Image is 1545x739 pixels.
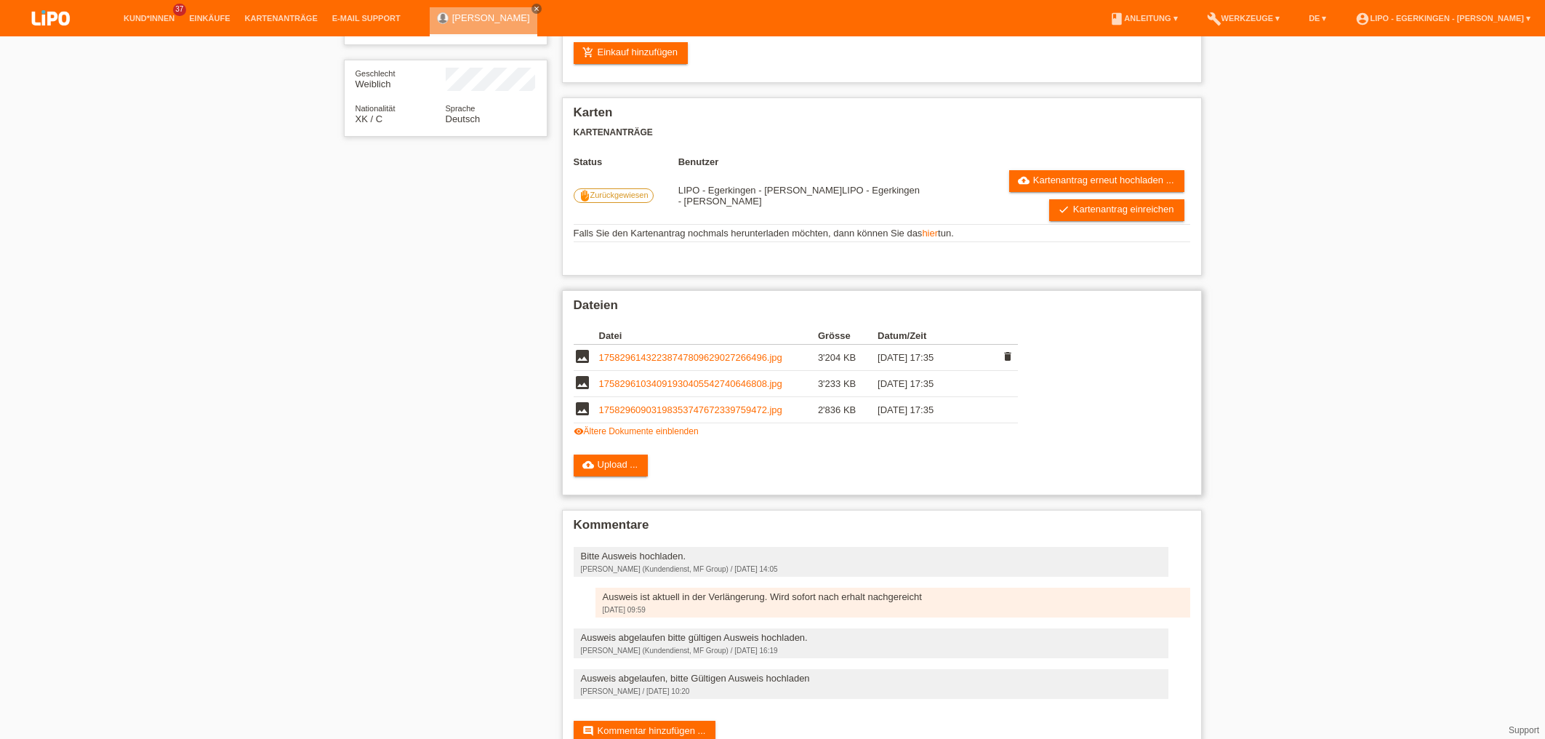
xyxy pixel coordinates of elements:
span: 23.08.2025 [678,185,842,196]
a: account_circleLIPO - Egerkingen - [PERSON_NAME] ▾ [1348,14,1538,23]
a: cloud_uploadUpload ... [574,455,649,476]
a: 17582960903198353747672339759472.jpg [599,404,782,415]
span: Sprache [446,104,475,113]
th: Benutzer [678,156,925,167]
td: Falls Sie den Kartenantrag nochmals herunterladen möchten, dann können Sie das tun. [574,225,1190,242]
i: cloud_upload [582,459,594,471]
a: DE ▾ [1301,14,1333,23]
th: Datum/Zeit [878,327,997,345]
a: [PERSON_NAME] [452,12,530,23]
div: Ausweis ist aktuell in der Verlängerung. Wird sofort nach erhalt nachgereicht [603,591,1183,602]
h3: Kartenanträge [574,127,1190,138]
a: 17582961432238747809629027266496.jpg [599,352,782,363]
i: comment [582,725,594,737]
i: image [574,348,591,365]
i: visibility [574,426,584,436]
a: close [531,4,542,14]
span: Deutsch [446,113,481,124]
span: Zurückgewiesen [590,191,649,199]
h2: Kommentare [574,518,1190,540]
i: front_hand [579,190,590,201]
i: add_shopping_cart [582,47,594,58]
a: 17582961034091930405542740646808.jpg [599,378,782,389]
td: [DATE] 17:35 [878,345,997,371]
span: Nationalität [356,104,396,113]
td: [DATE] 17:35 [878,397,997,423]
span: Kosovo / C / 21.07.2002 [356,113,383,124]
a: Kartenanträge [238,14,325,23]
div: Ausweis abgelaufen, bitte Gültigen Ausweis hochladen [581,673,1161,684]
span: 37 [173,4,186,16]
td: 3'233 KB [818,371,878,397]
i: delete [1002,351,1014,362]
i: build [1207,12,1221,26]
span: Geschlecht [356,69,396,78]
span: 28.08.2025 [678,185,920,207]
div: [PERSON_NAME] (Kundendienst, MF Group) / [DATE] 14:05 [581,565,1161,573]
a: Einkäufe [182,14,237,23]
a: Support [1509,725,1539,735]
a: buildWerkzeuge ▾ [1200,14,1288,23]
span: Löschen [998,349,1018,366]
div: Ausweis abgelaufen bitte gültigen Ausweis hochladen. [581,632,1161,643]
i: account_circle [1355,12,1370,26]
td: 3'204 KB [818,345,878,371]
a: hier [922,228,938,239]
td: [DATE] 17:35 [878,371,997,397]
i: cloud_upload [1018,175,1030,186]
i: image [574,400,591,418]
td: 2'836 KB [818,397,878,423]
a: checkKartenantrag einreichen [1049,199,1184,221]
h2: Karten [574,105,1190,127]
th: Status [574,156,678,167]
a: add_shopping_cartEinkauf hinzufügen [574,42,689,64]
a: cloud_uploadKartenantrag erneut hochladen ... [1009,170,1184,192]
th: Grösse [818,327,878,345]
div: Bitte Ausweis hochladen. [581,551,1161,562]
th: Datei [599,327,818,345]
a: bookAnleitung ▾ [1102,14,1184,23]
i: check [1058,204,1070,215]
a: visibilityÄltere Dokumente einblenden [574,426,699,436]
a: E-Mail Support [325,14,408,23]
div: [PERSON_NAME] (Kundendienst, MF Group) / [DATE] 16:19 [581,647,1161,655]
div: Weiblich [356,68,446,89]
a: Kund*innen [116,14,182,23]
div: [DATE] 09:59 [603,606,1183,614]
i: book [1109,12,1124,26]
a: LIPO pay [15,30,87,41]
i: close [533,5,540,12]
i: image [574,374,591,391]
div: [PERSON_NAME] / [DATE] 10:20 [581,687,1161,695]
h2: Dateien [574,298,1190,320]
